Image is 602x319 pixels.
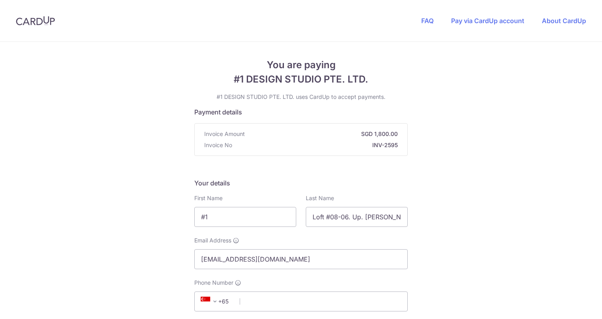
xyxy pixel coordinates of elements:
a: About CardUp [542,17,586,25]
input: Last name [306,207,408,227]
input: Email address [194,249,408,269]
input: First name [194,207,296,227]
span: You are paying [194,58,408,72]
img: CardUp [16,16,55,26]
span: #1 DESIGN STUDIO PTE. LTD. [194,72,408,87]
span: +65 [201,297,220,306]
p: #1 DESIGN STUDIO PTE. LTD. uses CardUp to accept payments. [194,93,408,101]
span: Invoice Amount [204,130,245,138]
a: Pay via CardUp account [451,17,524,25]
span: Phone Number [194,279,233,287]
label: Last Name [306,194,334,202]
span: +65 [198,297,234,306]
span: Invoice No [204,141,232,149]
strong: SGD 1,800.00 [248,130,398,138]
label: First Name [194,194,223,202]
h5: Payment details [194,107,408,117]
span: Email Address [194,236,231,244]
strong: INV-2595 [235,141,398,149]
h5: Your details [194,178,408,188]
a: FAQ [421,17,434,25]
